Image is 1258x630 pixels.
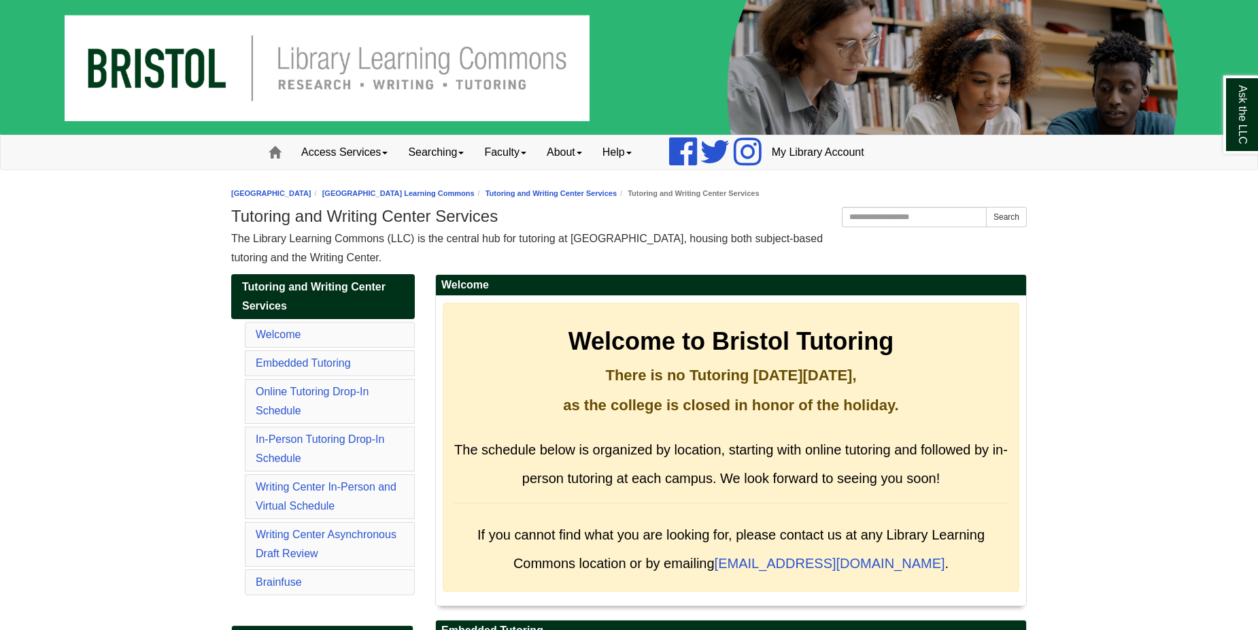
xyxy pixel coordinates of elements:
[762,135,874,169] a: My Library Account
[474,135,537,169] a: Faculty
[256,433,384,464] a: In-Person Tutoring Drop-In Schedule
[568,327,894,355] strong: Welcome to Bristol Tutoring
[398,135,474,169] a: Searching
[986,207,1027,227] button: Search
[477,527,985,571] span: If you cannot find what you are looking for, please contact us at any Library Learning Commons lo...
[231,189,311,197] a: [GEOGRAPHIC_DATA]
[436,275,1026,296] h2: Welcome
[486,189,617,197] a: Tutoring and Writing Center Services
[592,135,642,169] a: Help
[605,367,856,384] strong: There is no Tutoring [DATE][DATE],
[256,481,396,512] a: Writing Center In-Person and Virtual Schedule
[291,135,398,169] a: Access Services
[256,357,351,369] a: Embedded Tutoring
[256,529,396,559] a: Writing Center Asynchronous Draft Review
[563,397,898,414] strong: as the college is closed in honor of the holiday.
[617,187,759,200] li: Tutoring and Writing Center Services
[242,281,386,312] span: Tutoring and Writing Center Services
[231,207,1027,226] h1: Tutoring and Writing Center Services
[715,556,945,571] a: [EMAIL_ADDRESS][DOMAIN_NAME]
[231,274,415,319] a: Tutoring and Writing Center Services
[256,576,302,588] a: Brainfuse
[256,329,301,340] a: Welcome
[231,233,823,263] span: The Library Learning Commons (LLC) is the central hub for tutoring at [GEOGRAPHIC_DATA], housing ...
[231,187,1027,200] nav: breadcrumb
[322,189,475,197] a: [GEOGRAPHIC_DATA] Learning Commons
[256,386,369,416] a: Online Tutoring Drop-In Schedule
[454,442,1008,486] span: The schedule below is organized by location, starting with online tutoring and followed by in-per...
[537,135,592,169] a: About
